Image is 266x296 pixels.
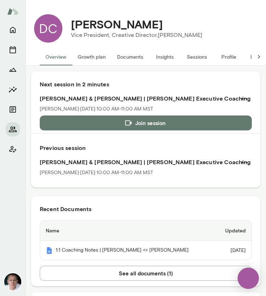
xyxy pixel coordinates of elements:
[215,241,251,260] td: [DATE]
[71,17,163,31] h4: [PERSON_NAME]
[40,115,252,130] button: Join session
[72,48,111,65] button: Growth plan
[46,247,53,254] img: Mento
[6,23,20,37] button: Home
[6,142,20,156] button: Client app
[40,94,252,103] h6: [PERSON_NAME] & [PERSON_NAME] | [PERSON_NAME] Executive Coaching
[181,48,213,65] button: Sessions
[4,273,21,290] img: Mike Lane
[71,31,202,39] p: Vice President, Creative Director, [PERSON_NAME]
[40,158,252,166] h6: [PERSON_NAME] & [PERSON_NAME] | [PERSON_NAME] Executive Coaching
[34,14,62,43] div: DC
[215,221,251,241] th: Updated
[6,102,20,117] button: Documents
[40,205,252,213] h6: Recent Documents
[40,266,252,281] button: See all documents (1)
[40,106,153,113] p: [PERSON_NAME] · [DATE] · 10:00 AM-11:00 AM MST
[111,48,149,65] button: Documents
[6,122,20,136] button: Members
[7,5,18,18] img: Mento
[213,48,245,65] button: Profile
[40,80,252,88] h6: Next session in 2 minutes
[6,43,20,57] button: Sessions
[40,48,72,65] button: Overview
[40,241,215,260] th: 1:1 Coaching Notes | [PERSON_NAME] <> [PERSON_NAME]
[6,82,20,97] button: Insights
[40,221,215,241] th: Name
[40,169,153,176] p: [PERSON_NAME] · [DATE] · 10:00 AM-11:00 AM MST
[149,48,181,65] button: Insights
[6,63,20,77] button: Growth Plan
[40,144,252,152] h6: Previous session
